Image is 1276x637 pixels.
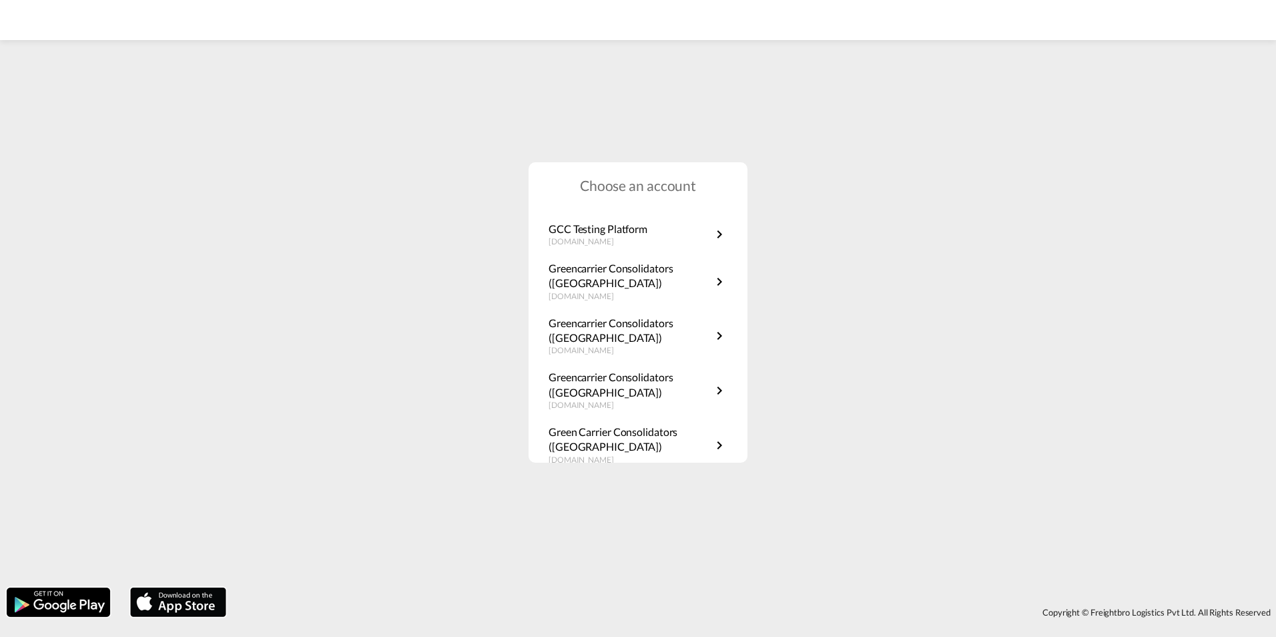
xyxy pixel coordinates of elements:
p: Greencarrier Consolidators ([GEOGRAPHIC_DATA]) [549,370,711,400]
md-icon: icon-chevron-right [711,383,727,399]
md-icon: icon-chevron-right [711,437,727,453]
a: Greencarrier Consolidators ([GEOGRAPHIC_DATA])[DOMAIN_NAME] [549,370,727,411]
md-icon: icon-chevron-right [711,328,727,344]
p: [DOMAIN_NAME] [549,291,711,302]
a: Greencarrier Consolidators ([GEOGRAPHIC_DATA])[DOMAIN_NAME] [549,316,727,357]
h1: Choose an account [529,176,747,195]
p: [DOMAIN_NAME] [549,400,711,411]
md-icon: icon-chevron-right [711,274,727,290]
a: GCC Testing Platform[DOMAIN_NAME] [549,222,727,248]
a: Greencarrier Consolidators ([GEOGRAPHIC_DATA])[DOMAIN_NAME] [549,261,727,302]
a: Green Carrier Consolidators ([GEOGRAPHIC_DATA])[DOMAIN_NAME] [549,425,727,466]
p: [DOMAIN_NAME] [549,455,711,466]
p: GCC Testing Platform [549,222,647,236]
img: google.png [5,586,111,618]
p: Green Carrier Consolidators ([GEOGRAPHIC_DATA]) [549,425,711,455]
p: Greencarrier Consolidators ([GEOGRAPHIC_DATA]) [549,316,711,346]
img: apple.png [129,586,228,618]
p: Greencarrier Consolidators ([GEOGRAPHIC_DATA]) [549,261,711,291]
md-icon: icon-chevron-right [711,226,727,242]
div: Copyright © Freightbro Logistics Pvt Ltd. All Rights Reserved [233,601,1276,624]
p: [DOMAIN_NAME] [549,345,711,357]
p: [DOMAIN_NAME] [549,236,647,248]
